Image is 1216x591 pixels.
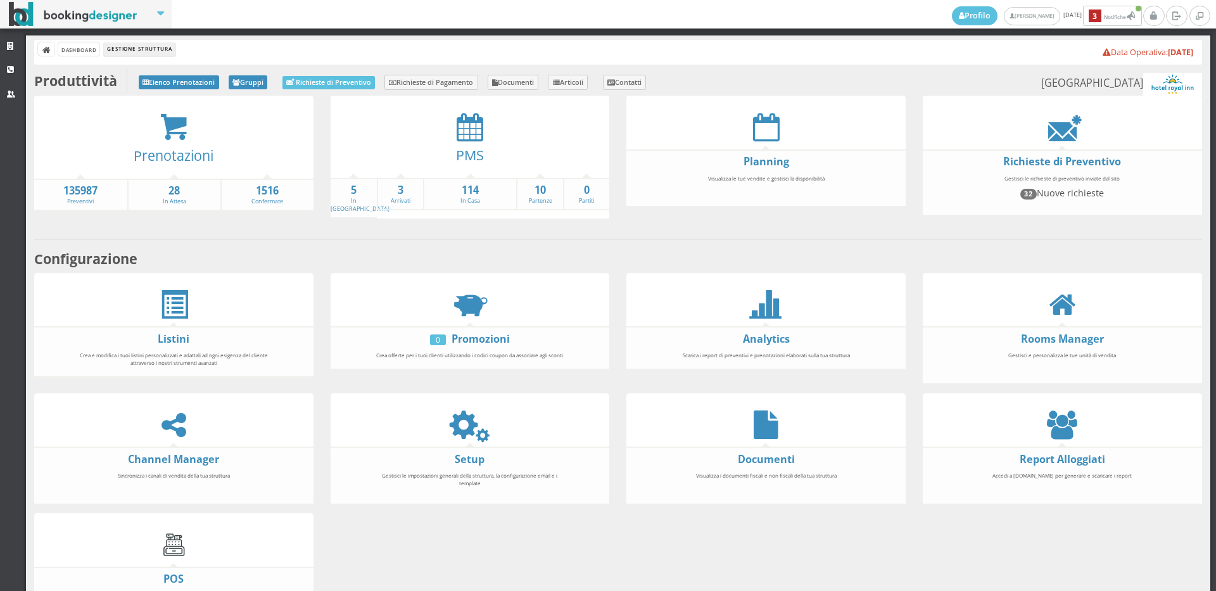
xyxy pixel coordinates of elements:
[664,466,869,500] div: Visualizza i documenti fiscali e non fiscali della tua struttura
[743,332,790,346] a: Analytics
[959,346,1165,379] div: Gestisci e personalizza le tue unità di vendita
[71,466,276,500] div: Sincronizza i canali di vendita della tua struttura
[1003,155,1121,168] a: Richieste di Preventivo
[965,187,1159,199] h4: Nuove richieste
[603,75,647,90] a: Contatti
[1004,7,1060,25] a: [PERSON_NAME]
[456,146,484,164] a: PMS
[517,183,562,198] strong: 10
[424,183,516,205] a: 114In Casa
[1083,6,1142,26] button: 3Notifiche
[952,6,997,25] a: Profilo
[129,184,220,206] a: 28In Attesa
[34,250,137,268] b: Configurazione
[664,169,869,203] div: Visualizza le tue vendite e gestisci la disponibilità
[452,332,510,346] a: Promozioni
[488,75,539,90] a: Documenti
[1168,47,1193,58] b: [DATE]
[139,75,219,89] a: Elenco Prenotazioni
[229,75,268,89] a: Gruppi
[517,183,562,205] a: 10Partenze
[1143,73,1201,96] img: ea773b7e7d3611ed9c9d0608f5526cb6.png
[1020,452,1105,466] a: Report Alloggiati
[222,184,313,198] strong: 1516
[1020,189,1037,199] span: 32
[738,452,795,466] a: Documenti
[664,346,869,365] div: Scarica i report di preventivi e prenotazioni elaborati sulla tua struttura
[222,184,313,206] a: 1516Confermate
[1089,10,1101,23] b: 3
[331,183,389,213] a: 5In [GEOGRAPHIC_DATA]
[384,75,478,90] a: Richieste di Pagamento
[34,72,117,90] b: Produttività
[378,183,423,198] strong: 3
[282,76,375,89] a: Richieste di Preventivo
[548,75,588,90] a: Articoli
[1103,47,1193,58] a: Data Operativa:[DATE]
[128,452,219,466] a: Channel Manager
[378,183,423,205] a: 3Arrivati
[424,183,516,198] strong: 114
[71,346,276,372] div: Crea e modifica i tuoi listini personalizzati e adattali ad ogni esigenza del cliente attraverso ...
[959,466,1165,500] div: Accedi a [DOMAIN_NAME] per generare e scaricare i report
[430,334,446,345] div: 0
[34,184,127,198] strong: 135987
[564,183,609,198] strong: 0
[9,2,137,27] img: BookingDesigner.com
[160,530,188,559] img: cash-register.gif
[959,169,1165,211] div: Gestisci le richieste di preventivo inviate dal sito
[455,452,484,466] a: Setup
[158,332,189,346] a: Listini
[129,184,220,198] strong: 28
[1021,332,1104,346] a: Rooms Manager
[134,146,213,165] a: Prenotazioni
[367,346,573,365] div: Crea offerte per i tuoi clienti utilizzando i codici coupon da associare agli sconti
[331,183,377,198] strong: 5
[58,42,99,56] a: Dashboard
[367,466,573,500] div: Gestisci le impostazioni generali della struttura, la configurazione email e i template
[744,155,789,168] a: Planning
[163,572,184,586] a: POS
[952,6,1143,26] span: [DATE]
[1041,73,1201,96] small: [GEOGRAPHIC_DATA]
[34,184,127,206] a: 135987Preventivi
[564,183,609,205] a: 0Partiti
[104,42,175,56] li: Gestione Struttura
